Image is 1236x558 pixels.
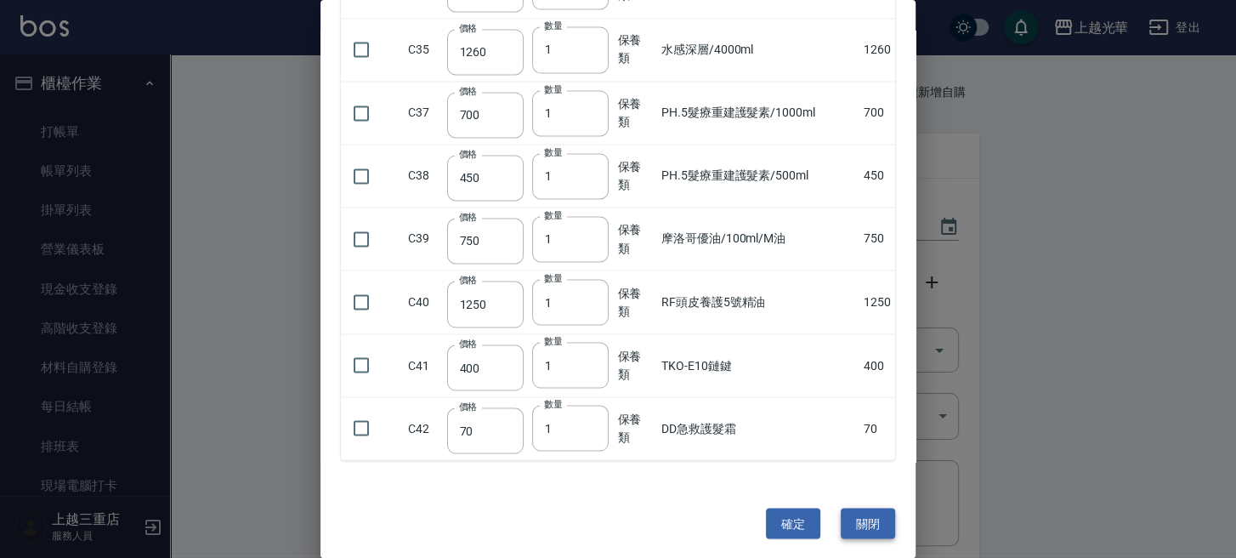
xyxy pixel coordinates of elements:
td: 保養類 [613,82,656,145]
td: C41 [404,333,443,396]
label: 價格 [459,400,477,413]
td: RF頭皮養護5號精油 [657,270,859,333]
td: 700 [859,82,895,145]
td: C42 [404,396,443,459]
label: 數量 [544,19,562,31]
td: 保養類 [613,18,656,81]
label: 數量 [544,208,562,221]
label: 數量 [544,145,562,158]
td: DD急救護髮霜 [657,396,859,459]
td: 水感深層/4000ml [657,18,859,81]
td: 保養類 [613,270,656,333]
label: 價格 [459,273,477,286]
td: TKO-E10鏈鍵 [657,333,859,396]
label: 數量 [544,334,562,347]
td: PH.5髮療重建護髮素/500ml [657,145,859,208]
td: 750 [859,208,895,270]
td: 保養類 [613,208,656,270]
label: 價格 [459,337,477,350]
td: C40 [404,270,443,333]
label: 價格 [459,21,477,34]
td: 450 [859,145,895,208]
label: 價格 [459,210,477,223]
button: 關閉 [841,508,895,539]
td: 70 [859,396,895,459]
label: 價格 [459,84,477,97]
td: 摩洛哥優油/100ml/M油 [657,208,859,270]
button: 確定 [766,508,820,539]
td: C35 [404,18,443,81]
label: 數量 [544,271,562,284]
td: PH.5髮療重建護髮素/1000ml [657,82,859,145]
td: C37 [404,82,443,145]
td: 保養類 [613,145,656,208]
label: 數量 [544,397,562,410]
td: 保養類 [613,396,656,459]
td: C38 [404,145,443,208]
td: C39 [404,208,443,270]
td: 400 [859,333,895,396]
td: 保養類 [613,333,656,396]
td: 1260 [859,18,895,81]
label: 價格 [459,147,477,160]
label: 數量 [544,83,562,95]
td: 1250 [859,270,895,333]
